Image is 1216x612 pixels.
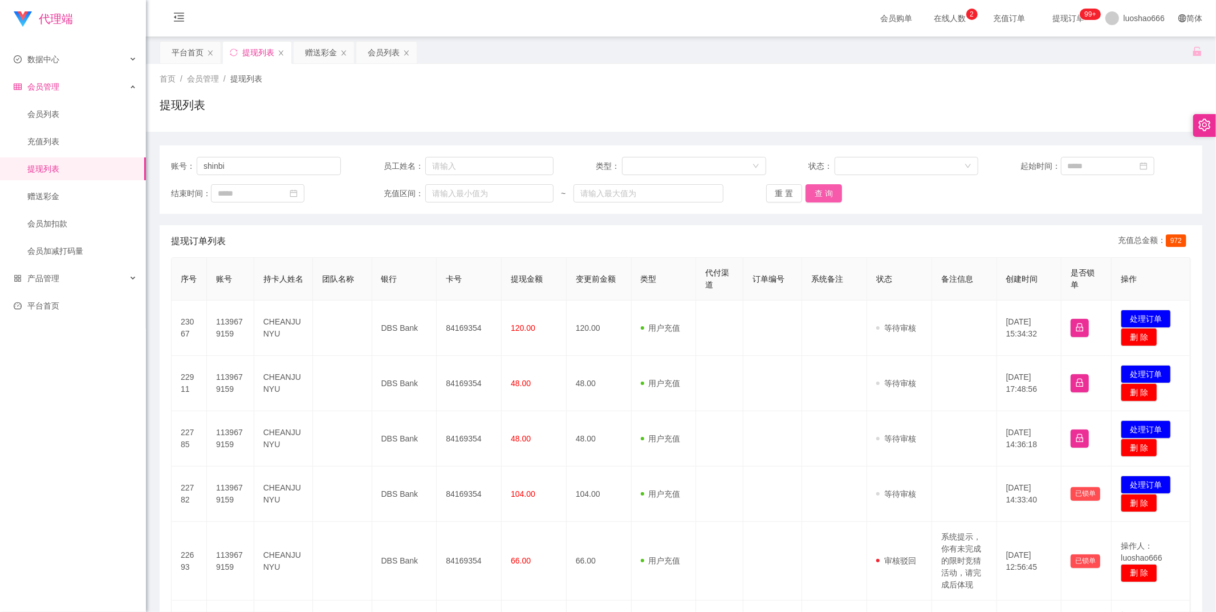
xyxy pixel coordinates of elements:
[1198,119,1211,131] i: 图标: setting
[1071,554,1100,568] button: 已锁单
[1071,319,1089,337] button: 图标: lock
[437,467,502,522] td: 84169354
[372,522,437,601] td: DBS Bank
[1121,383,1157,402] button: 删 除
[567,301,632,356] td: 120.00
[254,301,313,356] td: CHEANJUNYU
[27,240,137,262] a: 会员加减打码量
[876,379,916,388] span: 等待审核
[511,379,531,388] span: 48.00
[970,9,974,20] p: 2
[14,14,73,23] a: 代理端
[171,188,211,200] span: 结束时间：
[172,522,207,601] td: 22693
[988,14,1031,22] span: 充值订单
[372,411,437,467] td: DBS Bank
[207,356,254,411] td: 1139679159
[997,522,1062,601] td: [DATE] 12:56:45
[197,157,341,175] input: 请输入
[160,74,176,83] span: 首页
[811,274,843,283] span: 系统备注
[254,522,313,601] td: CHEANJUNYU
[966,9,978,20] sup: 2
[171,160,197,172] span: 账号：
[27,103,137,125] a: 会员列表
[567,467,632,522] td: 104.00
[381,274,397,283] span: 银行
[263,274,303,283] span: 持卡人姓名
[14,274,22,282] i: 图标: appstore-o
[1140,162,1148,170] i: 图标: calendar
[997,301,1062,356] td: [DATE] 15:34:32
[187,74,219,83] span: 会员管理
[941,274,973,283] span: 备注信息
[567,356,632,411] td: 48.00
[223,74,226,83] span: /
[574,184,723,202] input: 请输入最大值为
[27,157,137,180] a: 提现列表
[567,411,632,467] td: 48.00
[254,467,313,522] td: CHEANJUNYU
[172,301,207,356] td: 23067
[207,50,214,56] i: 图标: close
[876,274,892,283] span: 状态
[766,184,803,202] button: 重 置
[1192,46,1202,56] i: 图标: unlock
[425,157,554,175] input: 请输入
[1166,234,1186,247] span: 972
[254,356,313,411] td: CHEANJUNYU
[372,301,437,356] td: DBS Bank
[1121,274,1137,283] span: 操作
[230,48,238,56] i: 图标: sync
[384,188,425,200] span: 充值区间：
[242,42,274,63] div: 提现列表
[1121,564,1157,582] button: 删 除
[181,274,197,283] span: 序号
[641,323,681,333] span: 用户充值
[305,42,337,63] div: 赠送彩金
[1071,429,1089,448] button: 图标: lock
[372,467,437,522] td: DBS Bank
[511,489,535,498] span: 104.00
[172,356,207,411] td: 22911
[929,14,972,22] span: 在线人数
[554,188,574,200] span: ~
[1121,310,1171,328] button: 处理订单
[172,42,204,63] div: 平台首页
[1006,274,1038,283] span: 创建时间
[1071,268,1095,289] span: 是否锁单
[207,467,254,522] td: 1139679159
[172,411,207,467] td: 22785
[806,184,842,202] button: 查 询
[14,83,22,91] i: 图标: table
[27,130,137,153] a: 充值列表
[997,356,1062,411] td: [DATE] 17:48:56
[1121,494,1157,512] button: 删 除
[997,411,1062,467] td: [DATE] 14:36:18
[14,274,59,283] span: 产品管理
[596,160,622,172] span: 类型：
[641,434,681,443] span: 用户充值
[1080,9,1100,20] sup: 1192
[425,184,554,202] input: 请输入最小值为
[1047,14,1091,22] span: 提现订单
[1121,328,1157,346] button: 删 除
[437,411,502,467] td: 84169354
[641,556,681,565] span: 用户充值
[876,434,916,443] span: 等待审核
[446,274,462,283] span: 卡号
[567,522,632,601] td: 66.00
[1021,160,1061,172] span: 起始时间：
[437,356,502,411] td: 84169354
[641,379,681,388] span: 用户充值
[14,11,32,27] img: logo.9652507e.png
[705,268,729,289] span: 代付渠道
[753,274,784,283] span: 订单编号
[207,411,254,467] td: 1139679159
[372,356,437,411] td: DBS Bank
[641,274,657,283] span: 类型
[965,163,971,171] i: 图标: down
[1071,374,1089,392] button: 图标: lock
[14,55,59,64] span: 数据中心
[14,82,59,91] span: 会员管理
